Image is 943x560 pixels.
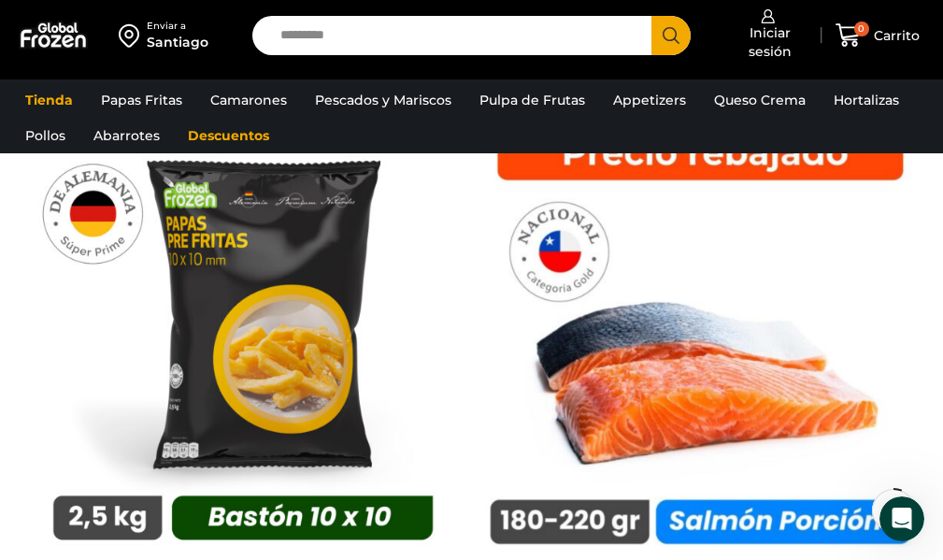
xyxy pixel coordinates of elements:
span: 0 [854,22,869,36]
iframe: Intercom live chat [879,496,924,541]
a: Appetizers [604,82,695,118]
div: Enviar a [147,20,208,33]
a: Hortalizas [824,82,908,118]
a: Camarones [201,82,296,118]
a: Papas Fritas [92,82,192,118]
a: Abarrotes [84,118,169,153]
a: Descuentos [179,118,279,153]
img: address-field-icon.svg [119,20,147,51]
button: Search button [651,16,691,55]
a: Tienda [16,82,82,118]
a: Pulpa de Frutas [470,82,594,118]
span: Iniciar sesión [723,23,812,61]
a: 0 Carrito [831,13,924,57]
span: Carrito [869,26,920,45]
div: Santiago [147,33,208,51]
a: Queso Crema [705,82,815,118]
a: Pollos [16,118,75,153]
a: Pescados y Mariscos [306,82,461,118]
